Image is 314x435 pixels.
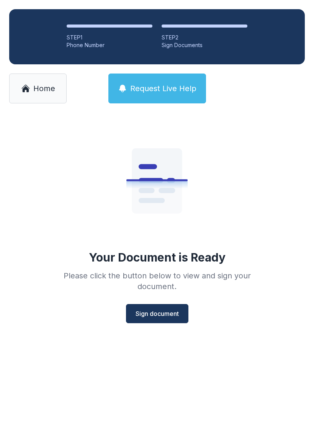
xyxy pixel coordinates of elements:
div: Please click the button below to view and sign your document. [47,270,267,292]
div: STEP 2 [162,34,247,41]
span: Home [33,83,55,94]
span: Sign document [136,309,179,318]
div: Sign Documents [162,41,247,49]
div: STEP 1 [67,34,152,41]
span: Request Live Help [130,83,196,94]
div: Phone Number [67,41,152,49]
div: Your Document is Ready [89,250,226,264]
